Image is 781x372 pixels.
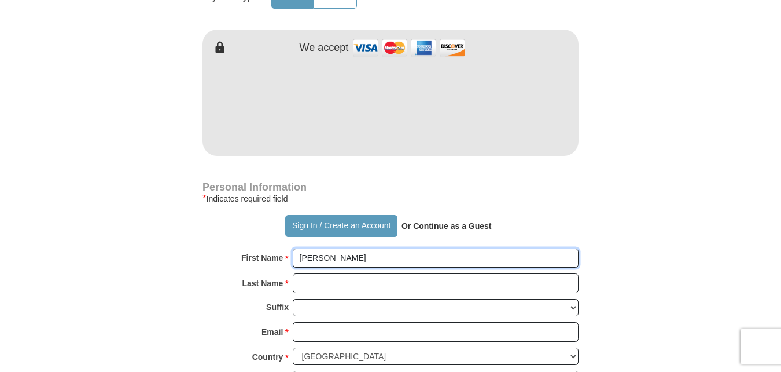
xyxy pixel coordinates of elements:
[266,299,289,315] strong: Suffix
[261,324,283,340] strong: Email
[202,192,579,206] div: Indicates required field
[401,221,492,231] strong: Or Continue as a Guest
[241,250,283,266] strong: First Name
[300,42,349,54] h4: We accept
[242,275,283,291] strong: Last Name
[351,35,467,60] img: credit cards accepted
[285,215,397,237] button: Sign In / Create an Account
[252,349,283,365] strong: Country
[202,183,579,192] h4: Personal Information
